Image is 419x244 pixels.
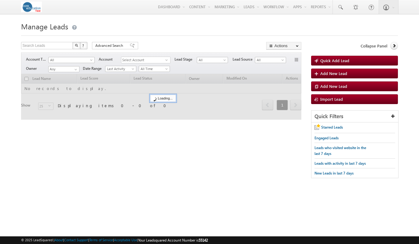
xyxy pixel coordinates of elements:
[49,57,91,63] span: All
[138,238,208,242] span: Your Leadsquared Account Number is
[255,57,286,63] a: All
[105,66,134,72] span: Last Activity
[114,238,137,242] a: Acceptable Use
[175,57,197,62] span: Lead Stage
[320,84,347,89] span: Add New Lead
[121,57,165,63] span: Select Account
[233,57,255,62] span: Lead Source
[321,125,343,130] span: Starred Leads
[361,43,387,49] span: Collapse Panel
[165,58,170,61] span: select
[95,43,125,48] span: Advanced Search
[311,111,399,122] div: Quick Filters
[48,57,95,63] a: All
[150,95,176,102] div: Loading...
[320,58,349,63] span: Quick Add Lead
[99,57,121,62] span: Account
[314,145,366,156] span: Leads who visited website in the last 7 days
[121,57,171,63] div: Select Account
[314,161,366,166] span: Leads with activity in last 7 days
[26,57,48,62] span: Account Type
[89,238,113,242] a: Terms of Service
[197,57,226,63] span: All
[197,57,228,63] a: All
[255,57,284,63] span: All
[21,237,208,243] span: © 2025 LeadSquared | | | | |
[314,171,354,175] span: New Leads in last 7 days
[199,238,208,242] span: 55142
[64,238,88,242] a: Contact Support
[71,66,79,73] a: Show All Items
[139,66,170,72] a: All Time
[266,42,301,50] button: Actions
[80,42,87,49] button: ?
[82,43,85,48] span: ?
[83,66,105,71] span: Date Range
[320,71,347,76] span: Add New Lead
[21,2,42,12] img: Custom Logo
[75,44,78,47] img: Search
[21,21,68,31] span: Manage Leads
[139,66,168,72] span: All Time
[105,66,136,72] a: Last Activity
[54,238,63,242] a: About
[26,66,48,71] span: Owner
[320,96,343,102] span: Import Lead
[48,66,79,72] input: Type to Search
[314,136,339,140] span: Engaged Leads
